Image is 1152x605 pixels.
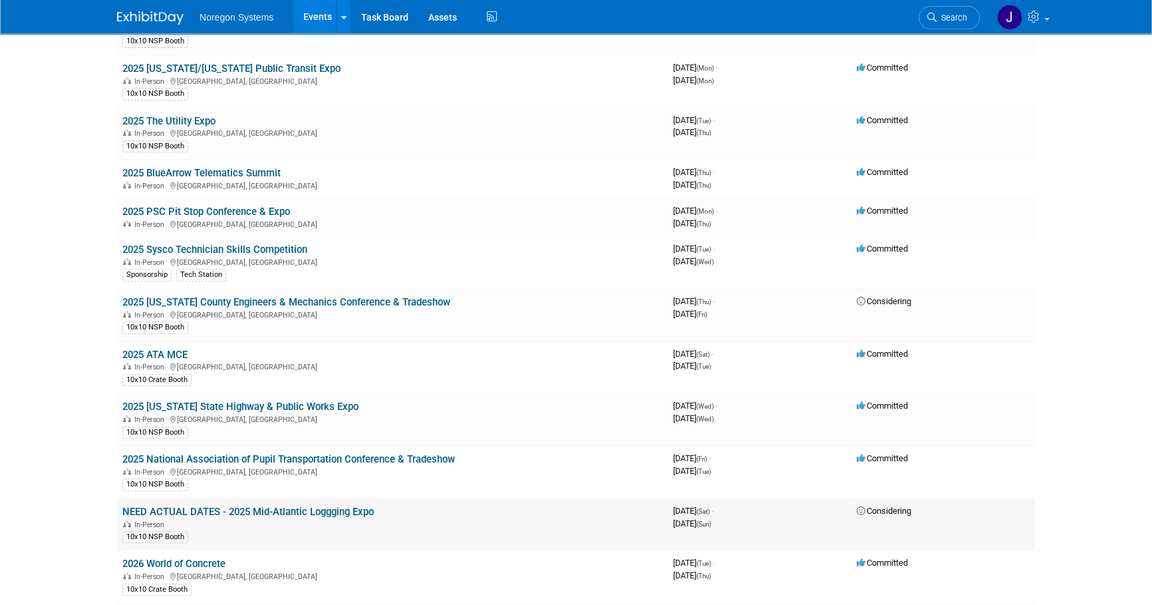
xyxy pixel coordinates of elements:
span: In-Person [134,129,168,138]
span: (Thu) [696,169,711,176]
span: In-Person [134,220,168,229]
a: 2025 National Association of Pupil Transportation Conference & Tradeshow [122,453,455,465]
span: In-Person [134,468,168,477]
span: - [713,244,715,254]
span: - [713,167,715,177]
span: Committed [857,206,908,216]
span: (Thu) [696,129,711,136]
span: In-Person [134,311,168,319]
span: [DATE] [673,218,711,228]
div: [GEOGRAPHIC_DATA], [GEOGRAPHIC_DATA] [122,127,662,138]
img: In-Person Event [123,363,131,369]
div: 10x10 Crate Booth [122,584,192,596]
span: - [712,349,714,359]
div: 10x10 NSP Booth [122,479,188,491]
div: [GEOGRAPHIC_DATA], [GEOGRAPHIC_DATA] [122,361,662,371]
span: Considering [857,506,911,516]
span: (Tue) [696,117,711,124]
div: 10x10 NSP Booth [122,88,188,100]
span: [DATE] [673,453,711,463]
span: (Thu) [696,298,711,305]
span: (Mon) [696,65,714,72]
a: 2025 PSC Pit Stop Conference & Expo [122,206,290,218]
a: Search [919,6,980,29]
div: Sponsorship [122,269,172,281]
span: Committed [857,115,908,125]
span: [DATE] [673,361,711,371]
span: In-Person [134,520,168,529]
a: NEED ACTUAL DATES - 2025 Mid-Atlantic Loggging Expo [122,506,374,518]
span: [DATE] [673,558,715,568]
a: 2025 The Utility Expo [122,115,216,127]
img: In-Person Event [123,258,131,265]
div: [GEOGRAPHIC_DATA], [GEOGRAPHIC_DATA] [122,75,662,86]
span: [DATE] [673,127,711,137]
span: [DATE] [673,206,718,216]
span: Committed [857,63,908,73]
img: In-Person Event [123,415,131,422]
div: [GEOGRAPHIC_DATA], [GEOGRAPHIC_DATA] [122,218,662,229]
span: - [713,558,715,568]
span: (Sat) [696,508,710,515]
span: (Tue) [696,246,711,253]
span: In-Person [134,77,168,86]
span: In-Person [134,572,168,581]
span: (Tue) [696,468,711,475]
span: - [716,401,718,411]
img: In-Person Event [123,572,131,579]
img: In-Person Event [123,220,131,227]
span: - [709,453,711,463]
span: [DATE] [673,115,715,125]
img: In-Person Event [123,182,131,188]
div: [GEOGRAPHIC_DATA], [GEOGRAPHIC_DATA] [122,570,662,581]
span: - [713,115,715,125]
img: In-Person Event [123,520,131,527]
a: 2025 [US_STATE]/[US_STATE] Public Transit Expo [122,63,341,75]
span: Considering [857,296,911,306]
span: (Sat) [696,351,710,358]
span: (Thu) [696,572,711,580]
span: (Fri) [696,455,707,463]
a: 2025 Sysco Technician Skills Competition [122,244,307,256]
span: In-Person [134,258,168,267]
div: 10x10 NSP Booth [122,321,188,333]
span: [DATE] [673,570,711,580]
span: Committed [857,453,908,463]
img: In-Person Event [123,77,131,84]
span: - [713,296,715,306]
span: (Mon) [696,208,714,215]
img: In-Person Event [123,468,131,475]
span: [DATE] [673,506,714,516]
a: 2025 [US_STATE] State Highway & Public Works Expo [122,401,359,413]
div: 10x10 NSP Booth [122,427,188,439]
span: (Thu) [696,182,711,189]
span: [DATE] [673,518,711,528]
span: (Wed) [696,415,714,423]
span: [DATE] [673,244,715,254]
div: 10x10 NSP Booth [122,140,188,152]
a: 2025 [US_STATE] County Engineers & Mechanics Conference & Tradeshow [122,296,450,308]
span: In-Person [134,182,168,190]
img: In-Person Event [123,311,131,317]
span: [DATE] [673,466,711,476]
div: [GEOGRAPHIC_DATA], [GEOGRAPHIC_DATA] [122,466,662,477]
span: - [716,206,718,216]
span: [DATE] [673,413,714,423]
div: 10x10 Crate Booth [122,374,192,386]
span: [DATE] [673,309,707,319]
span: (Sun) [696,520,711,528]
span: [DATE] [673,256,714,266]
span: (Wed) [696,403,714,410]
span: (Thu) [696,220,711,228]
span: [DATE] [673,296,715,306]
div: 10x10 NSP Booth [122,35,188,47]
span: In-Person [134,415,168,424]
a: 2026 World of Concrete [122,558,225,570]
div: 10x10 NSP Booth [122,531,188,543]
img: In-Person Event [123,129,131,136]
span: (Tue) [696,363,711,370]
img: ExhibitDay [117,11,184,25]
span: Committed [857,349,908,359]
a: 2025 BlueArrow Telematics Summit [122,167,281,179]
span: Search [936,13,967,23]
